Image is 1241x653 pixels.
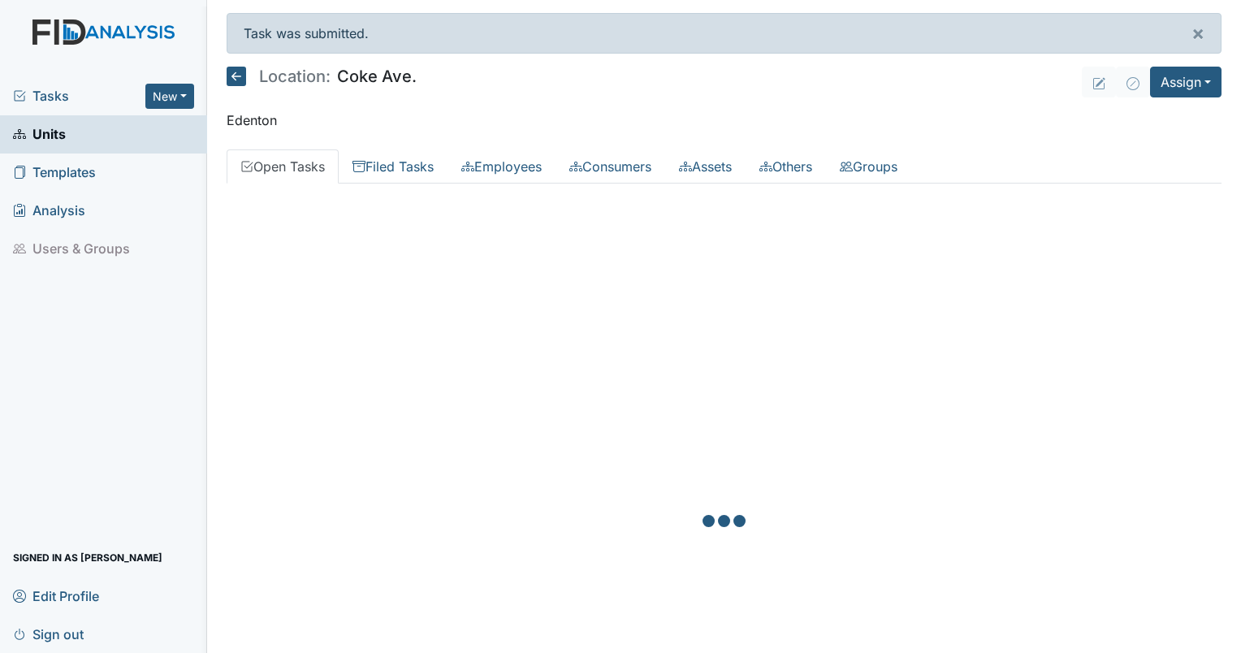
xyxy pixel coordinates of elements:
[227,110,1222,130] p: Edenton
[13,198,85,223] span: Analysis
[665,149,746,184] a: Assets
[448,149,556,184] a: Employees
[826,149,911,184] a: Groups
[13,583,99,608] span: Edit Profile
[13,122,66,147] span: Units
[227,149,339,184] a: Open Tasks
[746,149,826,184] a: Others
[13,621,84,647] span: Sign out
[145,84,194,109] button: New
[1150,67,1222,97] button: Assign
[1191,21,1204,45] span: ×
[339,149,448,184] a: Filed Tasks
[1175,14,1221,53] button: ×
[259,68,331,84] span: Location:
[13,86,145,106] a: Tasks
[227,13,1222,54] div: Task was submitted.
[556,149,665,184] a: Consumers
[13,545,162,570] span: Signed in as [PERSON_NAME]
[13,160,96,185] span: Templates
[227,67,417,86] h5: Coke Ave.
